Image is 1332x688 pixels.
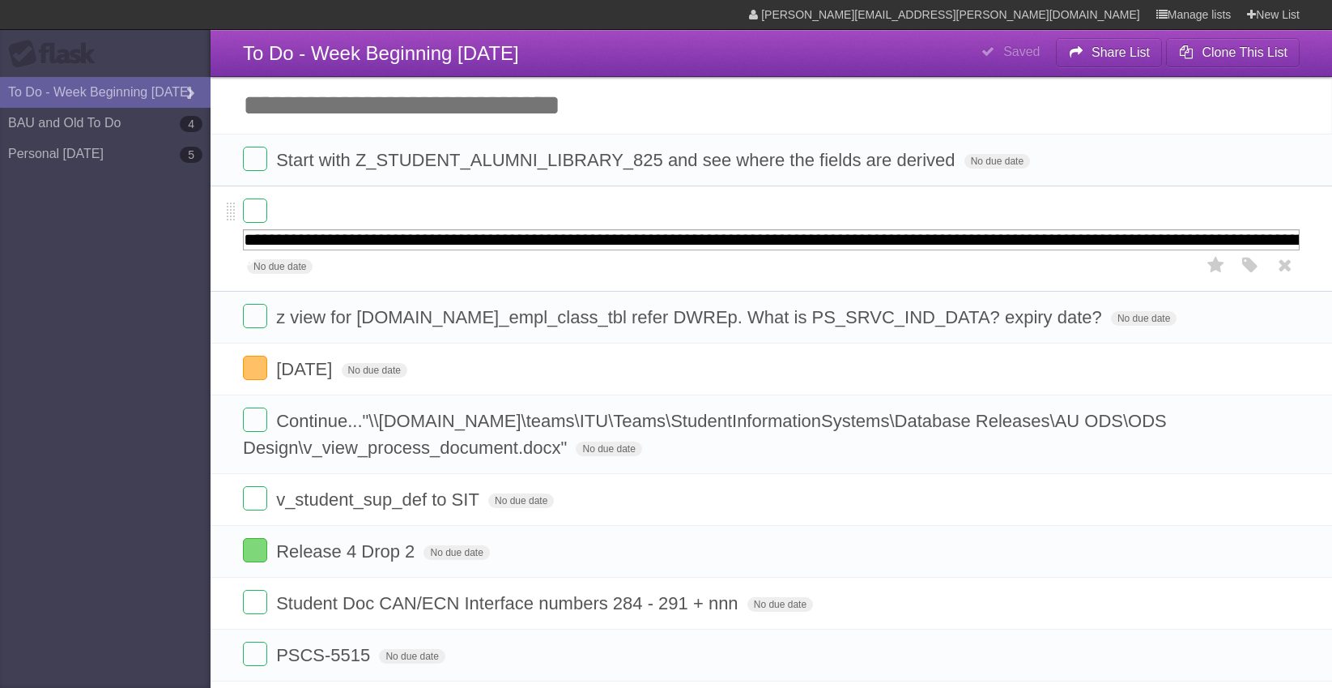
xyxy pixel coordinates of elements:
label: Done [243,590,267,614]
button: Share List [1056,38,1163,67]
label: Done [243,356,267,380]
span: No due date [423,545,489,560]
b: Share List [1092,45,1150,59]
b: 4 [180,116,202,132]
b: Saved [1003,45,1040,58]
span: No due date [576,442,641,456]
b: 5 [180,147,202,163]
b: Clone This List [1202,45,1287,59]
span: To Do - Week Beginning [DATE] [243,42,519,64]
span: PSCS-5515 [276,645,374,665]
label: Star task [1201,252,1232,279]
span: No due date [342,363,407,378]
label: Done [243,304,267,328]
span: No due date [379,649,445,664]
label: Done [243,147,267,171]
span: z view for [DOMAIN_NAME]_empl_class_tbl refer DWREp. What is PS_SRVC_IND_DATA? expiry date? [276,307,1106,327]
span: Continue..."\\[DOMAIN_NAME]\teams\ITU\Teams\StudentInformationSystems\Database Releases\AU ODS\OD... [243,411,1167,458]
span: No due date [488,494,554,508]
span: No due date [247,259,313,274]
label: Done [243,199,267,223]
label: Done [243,538,267,562]
div: Flask [8,40,105,69]
span: No due date [964,154,1030,169]
span: Student Doc CAN/ECN Interface numbers 284 - 291 + nnn [276,593,742,613]
span: [DATE] [276,359,336,379]
span: Start with Z_STUDENT_ALUMNI_LIBRARY_825 and see where the fields are derived [276,150,959,170]
span: No due date [1111,311,1177,326]
button: Clone This List [1166,38,1300,67]
label: Done [243,642,267,666]
span: Release 4 Drop 2 [276,541,419,562]
span: No due date [747,597,813,612]
span: v_student_sup_def to SIT [276,489,483,510]
label: Done [243,486,267,511]
label: Done [243,408,267,432]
